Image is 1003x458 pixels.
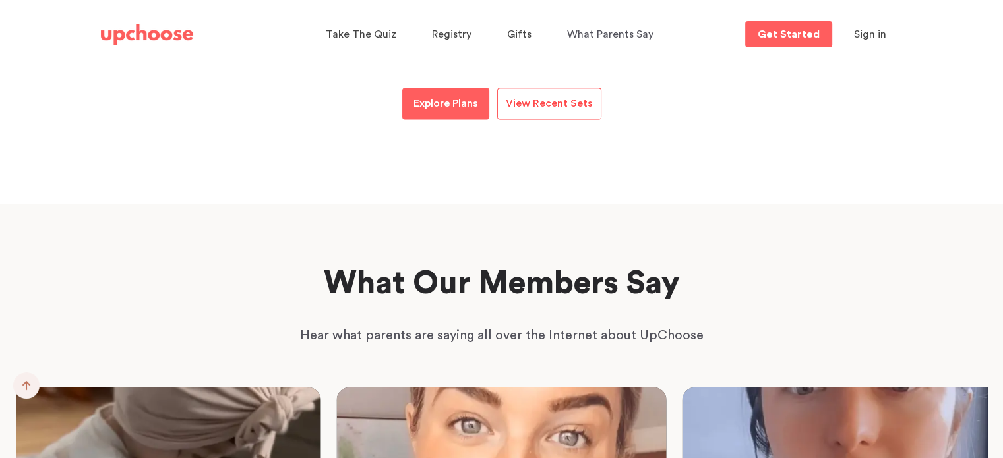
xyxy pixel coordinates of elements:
a: Gifts [507,22,535,47]
span: Registry [432,29,471,40]
a: View Recent Sets [497,88,601,119]
span: Take The Quiz [326,29,396,40]
button: Sign in [837,21,903,47]
a: What Parents Say [567,22,657,47]
span: Sign in [854,29,886,40]
p: Explore Plans [413,96,478,111]
span: View Recent Sets [506,98,593,109]
a: Registry [432,22,475,47]
span: Gifts [507,29,532,40]
h2: What Our Members Say [233,263,770,305]
a: Explore Plans [402,88,489,119]
p: Get Started [758,29,820,40]
p: Hear what parents are saying all over the Internet about UpChoose [251,325,752,346]
a: UpChoose [101,21,193,48]
a: Get Started [745,21,832,47]
img: UpChoose [101,24,193,45]
span: What Parents Say [567,29,653,40]
a: Take The Quiz [326,22,400,47]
